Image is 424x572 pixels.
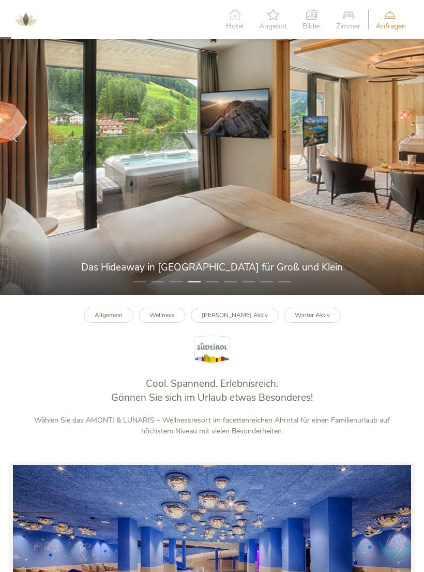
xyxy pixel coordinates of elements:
a: Wellness [139,308,186,323]
span: Gönnen Sie sich im Urlaub etwas Besonderes! [111,391,313,404]
img: AMONTI & LUNARIS Wellnessresort [10,4,41,35]
a: Allgemein [84,308,133,323]
a: Winter Aktiv [284,308,341,323]
b: [PERSON_NAME] Aktiv [202,311,268,319]
a: AMONTI & LUNARIS Wellnessresort [10,16,41,23]
span: Hotel [226,23,244,30]
span: Zimmer [336,23,360,30]
b: Wellness [149,311,175,319]
span: Bilder [302,23,321,30]
img: Südtirol [194,336,230,364]
span: Cool. Spannend. Erlebnisreich. [146,377,278,390]
b: Winter Aktiv [295,311,330,319]
b: Allgemein [95,311,123,319]
p: Wählen Sie das AMONTI & LUNARIS – Wellnessresort im facettenreichen Ahrntal für einen Familienurl... [21,415,403,436]
span: Angebot [259,23,287,30]
span: Anfragen [376,23,406,30]
a: [PERSON_NAME] Aktiv [191,308,279,323]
